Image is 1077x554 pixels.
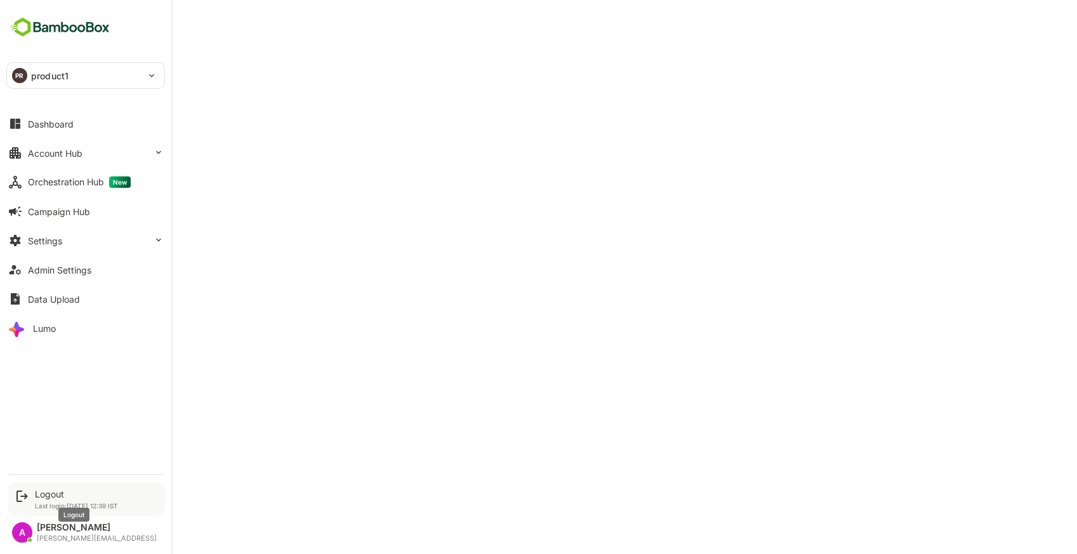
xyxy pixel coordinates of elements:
button: Data Upload [6,286,165,312]
button: Account Hub [6,140,165,166]
button: Campaign Hub [6,199,165,224]
div: [PERSON_NAME][EMAIL_ADDRESS] [37,534,157,543]
p: Last login: [DATE] 12:39 IST [35,502,118,510]
div: Admin Settings [28,265,91,275]
div: PR [12,68,27,83]
div: Data Upload [28,294,80,305]
div: Dashboard [28,119,74,129]
div: A [12,522,32,543]
span: New [109,176,131,188]
button: Settings [6,228,165,253]
div: Account Hub [28,148,82,159]
div: [PERSON_NAME] [37,522,157,533]
div: Settings [28,235,62,246]
div: Orchestration Hub [28,176,131,188]
div: Lumo [33,323,56,334]
img: BambooboxFullLogoMark.5f36c76dfaba33ec1ec1367b70bb1252.svg [6,15,114,39]
button: Admin Settings [6,257,165,282]
div: PRproduct1 [7,63,164,88]
button: Lumo [6,315,165,341]
button: Orchestration HubNew [6,169,165,195]
div: Logout [35,489,118,499]
div: Campaign Hub [28,206,90,217]
p: product1 [31,69,69,82]
button: Dashboard [6,111,165,136]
